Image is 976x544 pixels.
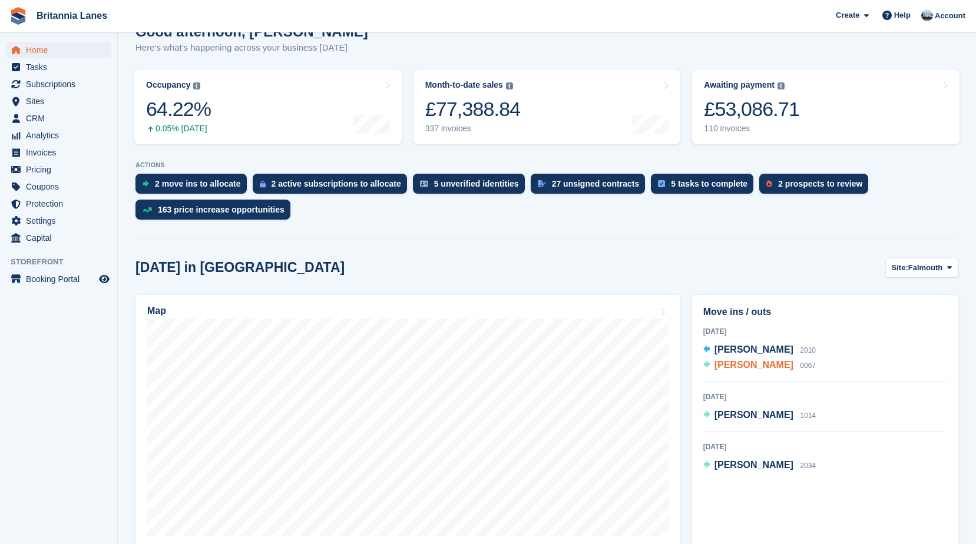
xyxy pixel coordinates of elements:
a: Month-to-date sales £77,388.84 337 invoices [413,69,681,144]
div: £53,086.71 [704,97,799,121]
a: 2 move ins to allocate [135,174,253,200]
a: menu [6,127,111,144]
a: menu [6,271,111,287]
img: icon-info-grey-7440780725fd019a000dd9b08b2336e03edf1995a4989e88bcd33f0948082b44.svg [193,82,200,89]
span: Analytics [26,127,97,144]
span: Help [894,9,911,21]
div: [DATE] [703,442,947,452]
div: 5 unverified identities [434,179,519,188]
span: Invoices [26,144,97,161]
div: Month-to-date sales [425,80,503,90]
h2: Map [147,306,166,316]
a: 5 unverified identities [413,174,531,200]
span: Capital [26,230,97,246]
div: 0.05% [DATE] [146,124,211,134]
a: Britannia Lanes [32,6,112,25]
span: Subscriptions [26,76,97,92]
img: verify_identity-adf6edd0f0f0b5bbfe63781bf79b02c33cf7c696d77639b501bdc392416b5a36.svg [420,180,428,187]
p: Here's what's happening across your business [DATE] [135,41,368,55]
div: 64.22% [146,97,211,121]
a: menu [6,213,111,229]
span: 2034 [800,462,816,470]
span: Booking Portal [26,271,97,287]
div: Awaiting payment [704,80,775,90]
div: [DATE] [703,392,947,402]
img: prospect-51fa495bee0391a8d652442698ab0144808aea92771e9ea1ae160a38d050c398.svg [766,180,772,187]
span: [PERSON_NAME] [714,460,793,470]
a: menu [6,144,111,161]
a: Occupancy 64.22% 0.05% [DATE] [134,69,402,144]
span: Pricing [26,161,97,178]
div: 163 price increase opportunities [158,205,284,214]
a: menu [6,59,111,75]
a: 27 unsigned contracts [531,174,651,200]
span: Protection [26,195,97,212]
span: 2010 [800,346,816,354]
span: Storefront [11,256,117,268]
p: ACTIONS [135,161,958,169]
h2: [DATE] in [GEOGRAPHIC_DATA] [135,260,345,276]
img: task-75834270c22a3079a89374b754ae025e5fb1db73e45f91037f5363f120a921f8.svg [658,180,665,187]
div: 2 prospects to review [778,179,862,188]
a: 5 tasks to complete [651,174,759,200]
a: [PERSON_NAME] 0067 [703,358,816,373]
div: £77,388.84 [425,97,521,121]
img: stora-icon-8386f47178a22dfd0bd8f6a31ec36ba5ce8667c1dd55bd0f319d3a0aa187defe.svg [9,7,27,25]
a: menu [6,93,111,110]
a: menu [6,42,111,58]
div: 337 invoices [425,124,521,134]
a: menu [6,76,111,92]
span: Home [26,42,97,58]
span: [PERSON_NAME] [714,410,793,420]
a: [PERSON_NAME] 2034 [703,458,816,473]
div: [DATE] [703,326,947,337]
a: Awaiting payment £53,086.71 110 invoices [692,69,960,144]
span: CRM [26,110,97,127]
img: John Millership [921,9,933,21]
a: Preview store [97,272,111,286]
div: 5 tasks to complete [671,179,747,188]
a: 163 price increase opportunities [135,200,296,225]
span: [PERSON_NAME] [714,344,793,354]
span: Falmouth [908,262,943,274]
img: price_increase_opportunities-93ffe204e8149a01c8c9dc8f82e8f89637d9d84a8eef4429ea346261dce0b2c0.svg [143,207,152,213]
a: menu [6,195,111,212]
img: contract_signature_icon-13c848040528278c33f63329250d36e43548de30e8caae1d1a13099fd9432cc5.svg [538,180,546,187]
a: menu [6,161,111,178]
div: 2 active subscriptions to allocate [272,179,401,188]
div: 2 move ins to allocate [155,179,241,188]
a: 2 prospects to review [759,174,874,200]
span: [PERSON_NAME] [714,360,793,370]
img: icon-info-grey-7440780725fd019a000dd9b08b2336e03edf1995a4989e88bcd33f0948082b44.svg [506,82,513,89]
span: Coupons [26,178,97,195]
div: 27 unsigned contracts [552,179,640,188]
span: Site: [892,262,908,274]
span: Sites [26,93,97,110]
span: Settings [26,213,97,229]
h2: Move ins / outs [703,305,947,319]
div: 110 invoices [704,124,799,134]
a: menu [6,110,111,127]
div: Occupancy [146,80,190,90]
span: Tasks [26,59,97,75]
span: 1014 [800,412,816,420]
a: menu [6,230,111,246]
img: active_subscription_to_allocate_icon-d502201f5373d7db506a760aba3b589e785aa758c864c3986d89f69b8ff3... [260,180,266,188]
a: [PERSON_NAME] 2010 [703,343,816,358]
a: menu [6,178,111,195]
span: 0067 [800,361,816,370]
span: Create [836,9,859,21]
a: [PERSON_NAME] 1014 [703,408,816,423]
a: 2 active subscriptions to allocate [253,174,413,200]
img: move_ins_to_allocate_icon-fdf77a2bb77ea45bf5b3d319d69a93e2d87916cf1d5bf7949dd705db3b84f3ca.svg [143,180,149,187]
img: icon-info-grey-7440780725fd019a000dd9b08b2336e03edf1995a4989e88bcd33f0948082b44.svg [778,82,785,89]
button: Site: Falmouth [885,258,958,277]
span: Account [935,10,965,22]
